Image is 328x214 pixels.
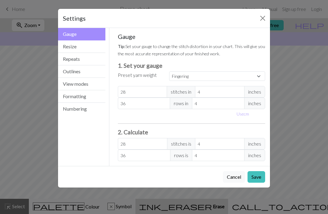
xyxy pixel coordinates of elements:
[63,14,86,23] h5: Settings
[167,138,195,150] span: stitches is
[118,71,157,79] label: Preset yarn weight
[258,13,268,23] button: Close
[244,138,265,150] span: inches
[244,98,265,109] span: inches
[223,171,245,183] button: Cancel
[170,98,192,109] span: rows in
[118,129,265,136] h3: 2. Calculate
[58,103,105,115] button: Numbering
[58,40,105,53] button: Resize
[58,78,105,90] button: View modes
[170,150,192,161] span: rows is
[118,33,265,40] h5: Gauge
[167,86,195,98] span: stitches in
[234,109,252,119] button: Usecm
[58,28,105,40] button: Gauge
[58,65,105,78] button: Outlines
[244,86,265,98] span: inches
[118,62,265,69] h3: 1. Set your gauge
[58,53,105,65] button: Repeats
[58,90,105,103] button: Formatting
[118,44,265,56] small: Set your gauge to change the stitch distortion in your chart. This will give you the most accurat...
[118,44,125,49] strong: Tip:
[248,171,265,183] button: Save
[244,150,265,161] span: inches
